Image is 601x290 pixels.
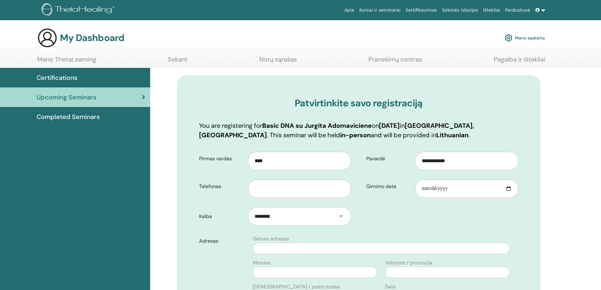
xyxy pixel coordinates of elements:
[379,121,400,130] b: [DATE]
[259,56,297,68] a: Norų sąrašas
[357,4,403,16] a: Kursai ir seminarai
[199,121,518,140] p: You are registering for on in . This seminar will be held and will be provided in .
[253,259,271,267] label: Miestas
[60,32,124,44] h3: My Dashboard
[37,28,57,48] img: generic-user-icon.jpg
[194,235,249,247] label: Adresas
[385,259,433,267] label: Valstybė / provincija
[37,92,96,102] span: Upcoming Seminars
[42,3,117,17] img: logo.png
[253,235,289,243] label: Gatvės adresas
[436,131,468,139] b: Lithuanian
[362,153,415,165] label: Pavardė
[480,4,503,16] a: Ištekliai
[362,181,415,192] label: Gimimo data
[503,4,533,16] a: Parduotuvė
[168,56,188,68] a: Sekant
[37,112,100,121] span: Completed Seminars
[194,181,248,192] label: Telefonas
[194,210,248,222] label: Kalba
[199,98,518,109] h3: Patvirtinkite savo registraciją
[505,33,512,43] img: cog.svg
[340,131,371,139] b: in-person
[342,4,357,16] a: Apie
[37,56,96,68] a: Mano ThetaLearning
[262,121,372,130] b: Basic DNA su Jurgita Adomaviciene
[194,153,248,165] label: Pirmas vardas
[403,4,439,16] a: Sertifikavimas
[494,56,545,68] a: Pagalba ir ištekliai
[37,73,77,82] span: Certifications
[505,31,545,45] a: Mano sąskaita
[368,56,422,68] a: Pranešimų centras
[439,4,480,16] a: Sėkmės istorijos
